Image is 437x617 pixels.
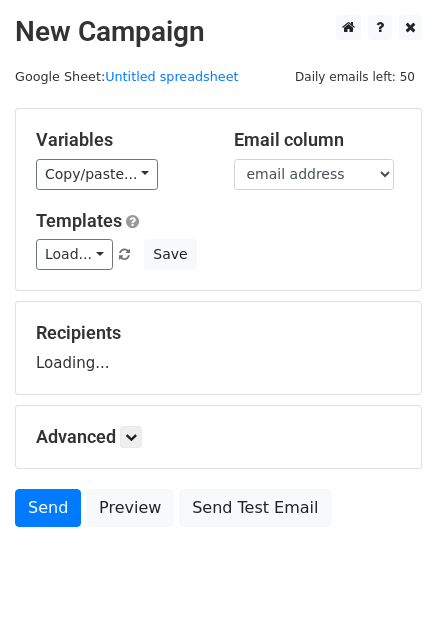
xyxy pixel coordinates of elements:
a: Load... [36,239,113,270]
h2: New Campaign [15,15,422,49]
h5: Variables [36,129,204,151]
a: Send [15,489,81,527]
a: Preview [86,489,174,527]
h5: Advanced [36,426,401,448]
a: Send Test Email [179,489,331,527]
small: Google Sheet: [15,69,239,84]
div: Loading... [36,322,401,374]
a: Copy/paste... [36,159,158,190]
a: Templates [36,210,122,231]
a: Daily emails left: 50 [288,69,422,84]
h5: Email column [234,129,402,151]
a: Untitled spreadsheet [105,69,238,84]
h5: Recipients [36,322,401,344]
span: Daily emails left: 50 [288,66,422,88]
button: Save [144,239,196,270]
